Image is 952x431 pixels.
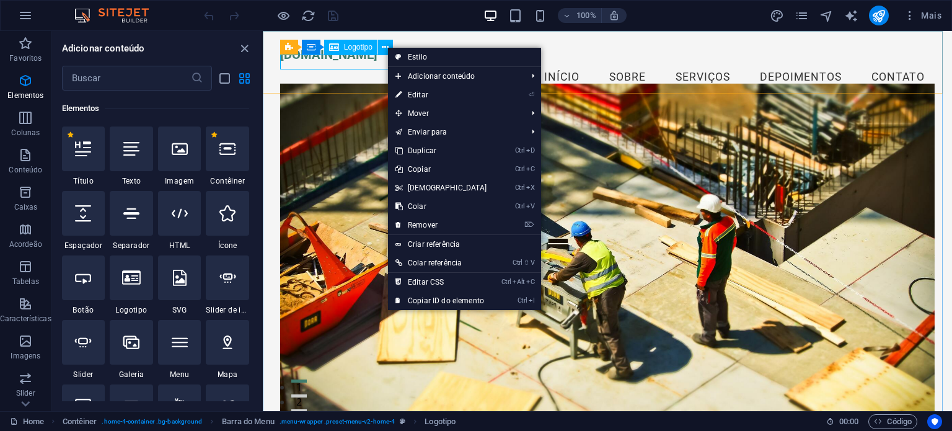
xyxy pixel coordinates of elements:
div: Separador [110,191,153,251]
span: Título [62,176,105,186]
span: Remover dos favoritos [67,131,74,138]
p: Caixas [14,202,38,212]
span: . menu-wrapper .preset-menu-v2-home-4 [280,414,395,429]
i: Este elemento é uma predefinição personalizável [400,418,405,425]
i: Navegador [819,9,834,23]
button: grid-view [237,71,252,86]
span: Texto [110,176,153,186]
button: 2 [29,363,44,367]
a: ⏎Editar [388,86,495,104]
div: Título [62,127,105,186]
p: Imagens [11,351,40,361]
button: reload [301,8,315,23]
p: Tabelas [12,277,39,287]
button: Código [868,414,917,429]
i: C [526,165,535,173]
span: : [848,417,850,426]
a: CtrlCCopiar [388,160,495,179]
span: Galeria [110,370,153,380]
p: Slider [16,388,35,398]
i: Ctrl [513,259,522,267]
span: Imagem [158,176,201,186]
h6: Elementos [62,101,249,116]
span: Logotipo [110,305,153,315]
a: Criar referência [388,235,541,254]
span: Código [874,414,912,429]
div: Mapa [206,320,249,380]
span: Mapa [206,370,249,380]
button: 3 [29,378,44,381]
i: I [529,296,535,304]
i: X [526,184,535,192]
div: Menu [158,320,201,380]
div: Logotipo [110,255,153,315]
i: Alt [513,278,525,286]
i: Páginas (Ctrl+Alt+S) [795,9,809,23]
span: Slider de imagem [206,305,249,315]
nav: breadcrumb [63,414,456,429]
span: . home-4-container .bg-background [102,414,202,429]
span: Mover [388,104,522,123]
button: text_generator [844,8,859,23]
div: Espaçador [62,191,105,251]
button: navigator [819,8,834,23]
button: Mais [899,6,946,25]
i: Ctrl [515,202,525,210]
h6: 100% [576,8,596,23]
i: V [531,259,534,267]
button: design [770,8,785,23]
i: D [526,146,535,154]
button: Usercentrics [927,414,942,429]
p: Acordeão [9,239,42,249]
div: Texto [110,127,153,186]
i: V [526,202,535,210]
div: Ícone [206,191,249,251]
div: Slider de imagem [206,255,249,315]
i: Ctrl [518,296,527,304]
input: Buscar [62,66,191,91]
a: ⌦Remover [388,216,495,234]
i: Ctrl [501,278,511,286]
button: Clique aqui para sair do modo de visualização e continuar editando [276,8,291,23]
div: Galeria [110,320,153,380]
p: Conteúdo [9,165,42,175]
button: close panel [237,41,252,56]
span: Separador [110,241,153,251]
a: Estilo [388,48,541,66]
button: pages [795,8,809,23]
p: Favoritos [9,53,42,63]
a: Clique para cancelar a seleção. Clique duas vezes para abrir as Páginas [10,414,44,429]
div: HTML [158,191,201,251]
a: Ctrl⇧VColar referência [388,254,495,272]
span: Menu [158,370,201,380]
span: Clique para selecionar. Clique duas vezes para editar [222,414,275,429]
i: ⌦ [524,221,534,229]
i: Ctrl [515,184,525,192]
span: Ícone [206,241,249,251]
span: Contêiner [206,176,249,186]
span: Slider [62,370,105,380]
i: C [526,278,535,286]
a: CtrlX[DEMOGRAPHIC_DATA] [388,179,495,197]
i: Publicar [871,9,886,23]
span: Remover dos favoritos [211,131,218,138]
span: Adicionar conteúdo [388,67,522,86]
h6: Tempo de sessão [826,414,859,429]
a: CtrlVColar [388,197,495,216]
a: CtrlICopiar ID do elemento [388,291,495,310]
div: Contêiner [206,127,249,186]
button: 1 [29,349,44,352]
h6: Adicionar conteúdo [62,41,145,56]
a: CtrlDDuplicar [388,141,495,160]
span: Clique para selecionar. Clique duas vezes para editar [425,414,456,429]
div: SVG [158,255,201,315]
div: Imagem [158,127,201,186]
span: Espaçador [62,241,105,251]
i: ⇧ [524,259,529,267]
i: Ctrl [515,165,525,173]
button: 100% [558,8,602,23]
i: Design (Ctrl+Alt+Y) [770,9,784,23]
i: AI Writer [844,9,858,23]
div: Slider [62,320,105,380]
i: Ao redimensionar, ajusta automaticamente o nível de zoom para caber no dispositivo escolhido. [609,10,620,21]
